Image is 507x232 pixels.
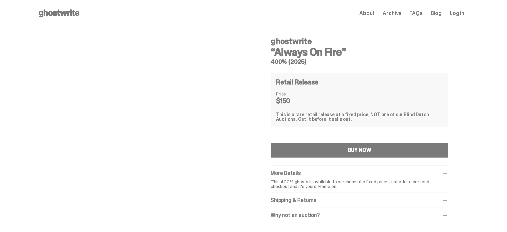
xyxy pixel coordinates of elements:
[276,112,443,122] div: This is a rare retail release at a fixed price, NOT one of our Blind Dutch Auctions. Get it befor...
[271,170,301,177] span: More Details
[348,148,371,153] div: BUY NOW
[271,179,448,189] p: This 400% ghosts is available to purchase at a fixed price. Just add to cart and checkout and it'...
[271,47,448,57] h3: “Always On Fire”
[271,197,448,204] div: Shipping & Returns
[271,59,448,65] h5: 400% (2025)
[409,11,422,16] a: FAQs
[271,143,448,158] button: BUY NOW
[359,11,375,16] a: About
[276,91,309,96] dt: Price
[271,37,448,45] h4: ghostwrite
[450,11,464,16] a: Log in
[271,212,448,219] div: Why not an auction?
[276,79,318,85] h4: Retail Release
[383,11,401,16] a: Archive
[276,97,309,104] dd: $150
[431,11,442,16] a: Blog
